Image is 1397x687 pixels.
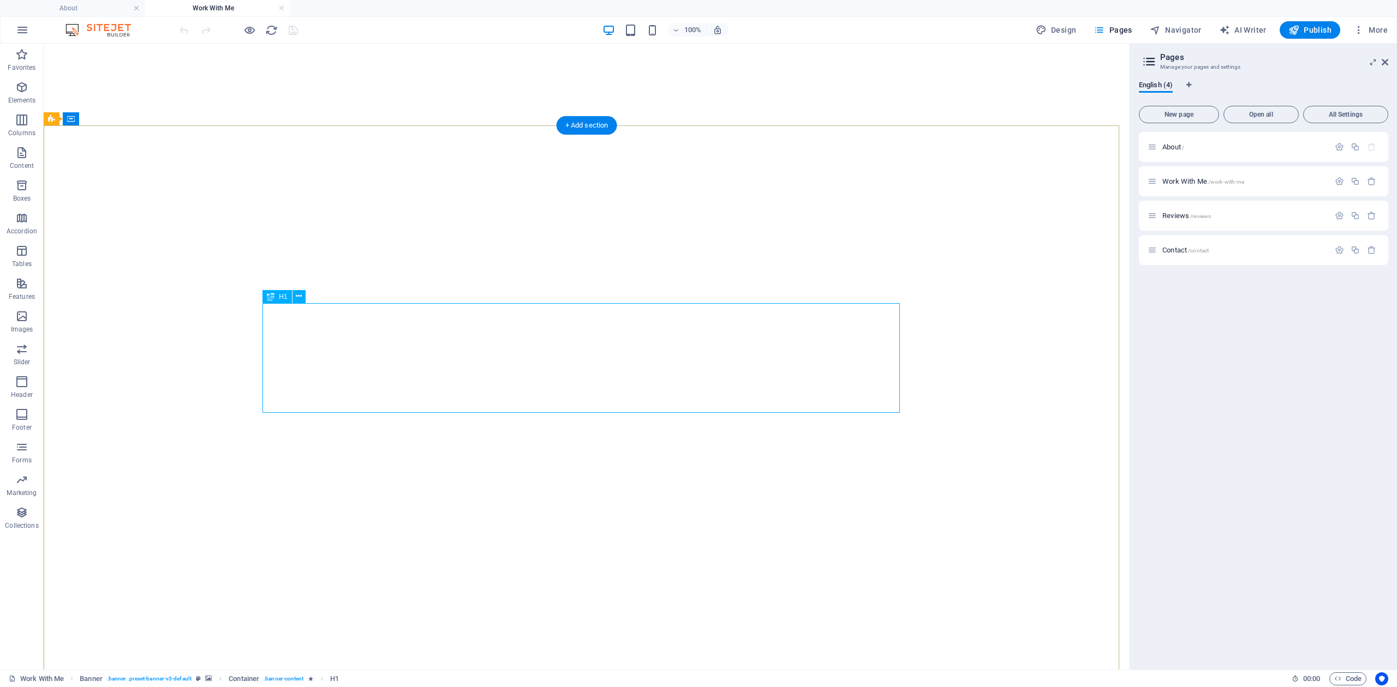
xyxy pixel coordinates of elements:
div: Remove [1367,211,1376,220]
p: Features [9,292,35,301]
p: Header [11,390,33,399]
span: H1 [279,293,287,300]
span: All Settings [1308,111,1383,118]
button: AI Writer [1215,21,1271,39]
div: Settings [1335,142,1344,152]
div: Duplicate [1351,245,1360,255]
button: reload [265,23,278,37]
button: Publish [1280,21,1340,39]
button: 100% [668,23,707,37]
p: Marketing [7,489,37,497]
p: Content [10,161,34,170]
i: This element is a customizable preset [196,676,201,682]
p: Favorites [8,63,35,72]
span: New page [1144,111,1214,118]
p: Images [11,325,33,334]
span: /work-with-me [1208,179,1245,185]
p: Elements [8,96,36,105]
span: . banner-content [264,672,303,685]
nav: breadcrumb [80,672,339,685]
p: Collections [5,521,38,530]
span: Click to open page [1162,177,1244,185]
i: This element contains a background [205,676,212,682]
span: AI Writer [1219,25,1267,35]
span: Design [1036,25,1077,35]
span: Open all [1228,111,1294,118]
div: Remove [1367,177,1376,186]
i: Reload page [265,24,278,37]
button: New page [1139,106,1219,123]
div: Settings [1335,211,1344,220]
span: Click to select. Double-click to edit [80,672,103,685]
span: / [1182,144,1184,150]
img: Editor Logo [63,23,145,37]
button: Design [1031,21,1081,39]
span: Click to select. Double-click to edit [330,672,339,685]
h6: 100% [684,23,702,37]
button: Navigator [1145,21,1206,39]
h2: Pages [1160,52,1388,62]
span: Publish [1288,25,1332,35]
button: More [1349,21,1392,39]
button: Pages [1089,21,1136,39]
span: Click to select. Double-click to edit [229,672,259,685]
div: Work With Me/work-with-me [1159,178,1329,185]
div: Contact/contact [1159,246,1329,254]
span: Code [1334,672,1362,685]
p: Slider [14,358,31,366]
span: /reviews [1190,213,1211,219]
div: Duplicate [1351,211,1360,220]
span: More [1353,25,1388,35]
button: Usercentrics [1375,672,1388,685]
div: The startpage cannot be deleted [1367,142,1376,152]
span: Click to open page [1162,143,1184,151]
i: On resize automatically adjust zoom level to fit chosen device. [713,25,723,35]
div: Design (Ctrl+Alt+Y) [1031,21,1081,39]
span: English (4) [1139,79,1173,94]
div: Language Tabs [1139,81,1388,101]
p: Forms [12,456,32,465]
button: Click here to leave preview mode and continue editing [243,23,256,37]
div: Duplicate [1351,177,1360,186]
span: 00 00 [1303,672,1320,685]
a: Click to cancel selection. Double-click to open Pages [9,672,64,685]
p: Footer [12,423,32,432]
div: Remove [1367,245,1376,255]
div: + Add section [557,116,617,135]
button: Open all [1223,106,1299,123]
span: Click to open page [1162,212,1211,220]
p: Columns [8,129,35,137]
div: Settings [1335,177,1344,186]
h6: Session time [1292,672,1321,685]
span: /contact [1188,248,1209,254]
span: Navigator [1150,25,1202,35]
p: Boxes [13,194,31,203]
h3: Manage your pages and settings [1160,62,1366,72]
div: Settings [1335,245,1344,255]
button: All Settings [1303,106,1388,123]
span: Pages [1094,25,1132,35]
span: : [1311,674,1312,683]
div: Reviews/reviews [1159,212,1329,219]
button: Code [1329,672,1366,685]
span: . banner .preset-banner-v3-default [107,672,192,685]
p: Accordion [7,227,37,236]
span: Click to open page [1162,246,1209,254]
h4: Work With Me [145,2,290,14]
i: Element contains an animation [308,676,313,682]
div: Duplicate [1351,142,1360,152]
div: About/ [1159,143,1329,150]
p: Tables [12,260,32,268]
